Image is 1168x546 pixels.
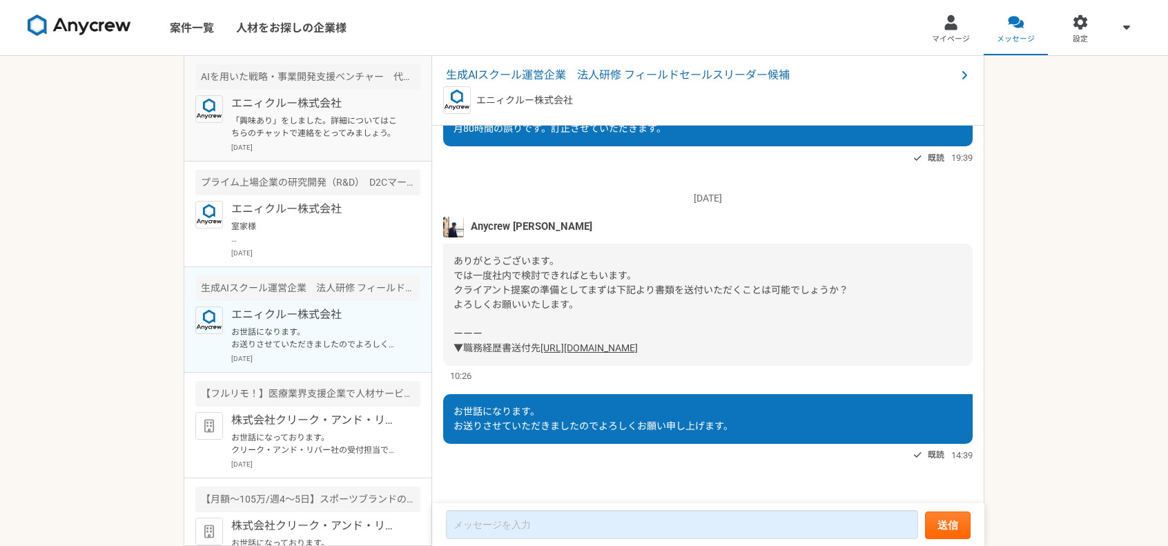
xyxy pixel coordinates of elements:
[231,306,402,323] p: エニィクルー株式会社
[454,406,733,431] span: お世話になります。 お送りさせていただきましたのでよろしくお願い申し上げます。
[928,150,944,166] span: 既読
[1073,34,1088,45] span: 設定
[446,67,956,84] span: 生成AIスクール運営企業 法人研修 フィールドセールスリーダー候補
[195,518,223,545] img: default_org_logo-42cde973f59100197ec2c8e796e4974ac8490bb5b08a0eb061ff975e4574aa76.png
[454,123,666,134] span: 月80時間の誤りです。訂正させていただきます。
[925,511,971,539] button: 送信
[454,255,848,353] span: ありがとうございます。 では一度社内で検討できればともいます。 クライアント提案の準備としてまずは下記より書類を送付いただくことは可能でしょうか？ よろしくお願いいたします。 ーーー ▼職務経歴...
[231,95,402,112] p: エニィクルー株式会社
[932,34,970,45] span: マイページ
[195,487,420,512] div: 【月額～105万/週4～5日】スポーツブランドのECマーケティングマネージャー！
[443,191,973,206] p: [DATE]
[28,14,131,37] img: 8DqYSo04kwAAAAASUVORK5CYII=
[195,275,420,301] div: 生成AIスクール運営企業 法人研修 フィールドセールスリーダー候補
[443,86,471,114] img: logo_text_blue_01.png
[231,412,402,429] p: 株式会社クリーク・アンド・リバー社
[476,93,573,108] p: エニィクルー株式会社
[195,201,223,228] img: logo_text_blue_01.png
[231,220,402,245] p: 室家様 本件、ご興味をお持ちいただき、ありがとうございます。 本件ですが、先方のプロジェクト体制を再編成する必要があるとのことで、一度、クローズとなりました。 ご回答いただいた中、申し訳ございま...
[231,115,402,139] p: 「興味あり」をしました。詳細についてはこちらのチャットで連絡をとってみましょう。
[231,201,402,217] p: エニィクルー株式会社
[231,459,420,469] p: [DATE]
[951,449,973,462] span: 14:39
[997,34,1035,45] span: メッセージ
[195,412,223,440] img: default_org_logo-42cde973f59100197ec2c8e796e4974ac8490bb5b08a0eb061ff975e4574aa76.png
[231,326,402,351] p: お世話になります。 お送りさせていただきましたのでよろしくお願い申し上げます。
[951,151,973,164] span: 19:39
[450,369,471,382] span: 10:26
[195,64,420,90] div: AIを用いた戦略・事業開発支援ベンチャー 代表のメンター（業務コンサルタント）
[195,381,420,407] div: 【フルリモ！】医療業界支援企業で人材サービス事業の新規事業企画・開発！
[231,353,420,364] p: [DATE]
[928,447,944,463] span: 既読
[195,95,223,123] img: logo_text_blue_01.png
[195,306,223,334] img: logo_text_blue_01.png
[471,219,592,234] span: Anycrew [PERSON_NAME]
[231,248,420,258] p: [DATE]
[195,170,420,195] div: プライム上場企業の研究開発（R&D） D2Cマーケティング施策の実行・改善
[231,142,420,153] p: [DATE]
[231,431,402,456] p: お世話になっております。 クリーク・アンド・リバー社の受付担当です。 この度は弊社案件にご応募頂き誠にありがとうございます。 ご応募内容をもとに検討をさせて頂きましたが、 誠に残念ではございます...
[231,518,402,534] p: 株式会社クリーク・アンド・リバー社
[541,342,638,353] a: [URL][DOMAIN_NAME]
[443,217,464,237] img: tomoya_yamashita.jpeg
